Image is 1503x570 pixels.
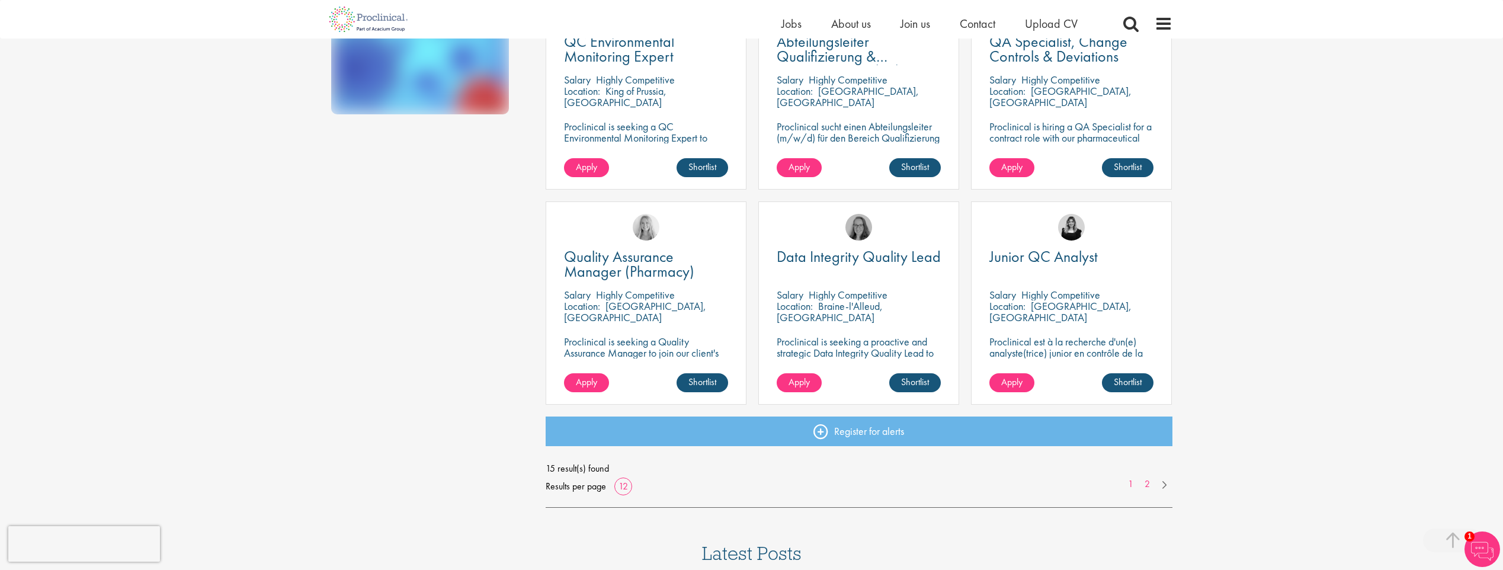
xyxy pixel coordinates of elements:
a: Abteilungsleiter Qualifizierung & Kalibrierung (m/w/d) [777,34,941,64]
span: Salary [777,73,803,87]
a: Apply [777,158,822,177]
a: Apply [564,373,609,392]
span: Salary [564,288,591,302]
span: Location: [989,84,1025,98]
span: Apply [1001,376,1023,388]
span: Location: [564,84,600,98]
span: Location: [564,299,600,313]
iframe: reCAPTCHA [8,526,160,562]
p: Highly Competitive [809,73,887,87]
a: Apply [989,158,1034,177]
p: Proclinical est à la recherche d'un(e) analyste(trice) junior en contrôle de la qualité pour sout... [989,336,1153,392]
p: Proclinical is seeking a QC Environmental Monitoring Expert to support quality control operations... [564,121,728,166]
span: Salary [989,73,1016,87]
a: 2 [1139,478,1156,491]
a: Shortlist [677,158,728,177]
span: Apply [789,376,810,388]
a: Apply [777,373,822,392]
a: Shortlist [1102,373,1153,392]
p: Highly Competitive [596,288,675,302]
a: Register for alerts [546,417,1172,446]
a: About us [831,16,871,31]
span: 15 result(s) found [546,460,1172,478]
p: Proclinical sucht einen Abteilungsleiter (m/w/d) für den Bereich Qualifizierung zur Verstärkung d... [777,121,941,177]
span: Salary [989,288,1016,302]
a: Quality Assurance Manager (Pharmacy) [564,249,728,279]
p: [GEOGRAPHIC_DATA], [GEOGRAPHIC_DATA] [989,84,1132,109]
a: Data Integrity Quality Lead [777,249,941,264]
span: QC Environmental Monitoring Expert [564,31,674,66]
a: Shortlist [889,158,941,177]
span: Location: [777,299,813,313]
span: Junior QC Analyst [989,246,1098,267]
a: QC Environmental Monitoring Expert [564,34,728,64]
span: Apply [1001,161,1023,173]
a: Jobs [781,16,802,31]
span: Salary [564,73,591,87]
a: Upload CV [1025,16,1078,31]
span: Abteilungsleiter Qualifizierung & Kalibrierung (m/w/d) [777,31,911,81]
a: Join us [900,16,930,31]
p: Braine-l'Alleud, [GEOGRAPHIC_DATA] [777,299,883,324]
p: [GEOGRAPHIC_DATA], [GEOGRAPHIC_DATA] [989,299,1132,324]
img: Chatbot [1464,531,1500,567]
span: Data Integrity Quality Lead [777,246,941,267]
p: King of Prussia, [GEOGRAPHIC_DATA] [564,84,666,109]
span: Quality Assurance Manager (Pharmacy) [564,246,694,281]
span: 1 [1464,531,1475,542]
span: QA Specialist, Change Controls & Deviations [989,31,1127,66]
a: 12 [614,480,632,492]
span: Results per page [546,478,606,495]
span: Location: [989,299,1025,313]
p: Proclinical is seeking a proactive and strategic Data Integrity Quality Lead to join a dynamic team. [777,336,941,370]
img: Shannon Briggs [633,214,659,241]
p: [GEOGRAPHIC_DATA], [GEOGRAPHIC_DATA] [777,84,919,109]
span: Apply [789,161,810,173]
span: Location: [777,84,813,98]
a: Apply [564,158,609,177]
a: QA Specialist, Change Controls & Deviations [989,34,1153,64]
span: Apply [576,161,597,173]
a: Contact [960,16,995,31]
p: Highly Competitive [1021,288,1100,302]
a: Apply [989,373,1034,392]
img: Molly Colclough [1058,214,1085,241]
p: Highly Competitive [596,73,675,87]
p: Highly Competitive [809,288,887,302]
a: Junior QC Analyst [989,249,1153,264]
p: Highly Competitive [1021,73,1100,87]
a: Shortlist [677,373,728,392]
span: Apply [576,376,597,388]
a: Shortlist [889,373,941,392]
img: Ingrid Aymes [845,214,872,241]
p: Proclinical is seeking a Quality Assurance Manager to join our client's team for a contract role. [564,336,728,370]
a: Shortlist [1102,158,1153,177]
span: Salary [777,288,803,302]
p: Proclinical is hiring a QA Specialist for a contract role with our pharmaceutical client based in... [989,121,1153,155]
p: [GEOGRAPHIC_DATA], [GEOGRAPHIC_DATA] [564,299,706,324]
a: 1 [1122,478,1139,491]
